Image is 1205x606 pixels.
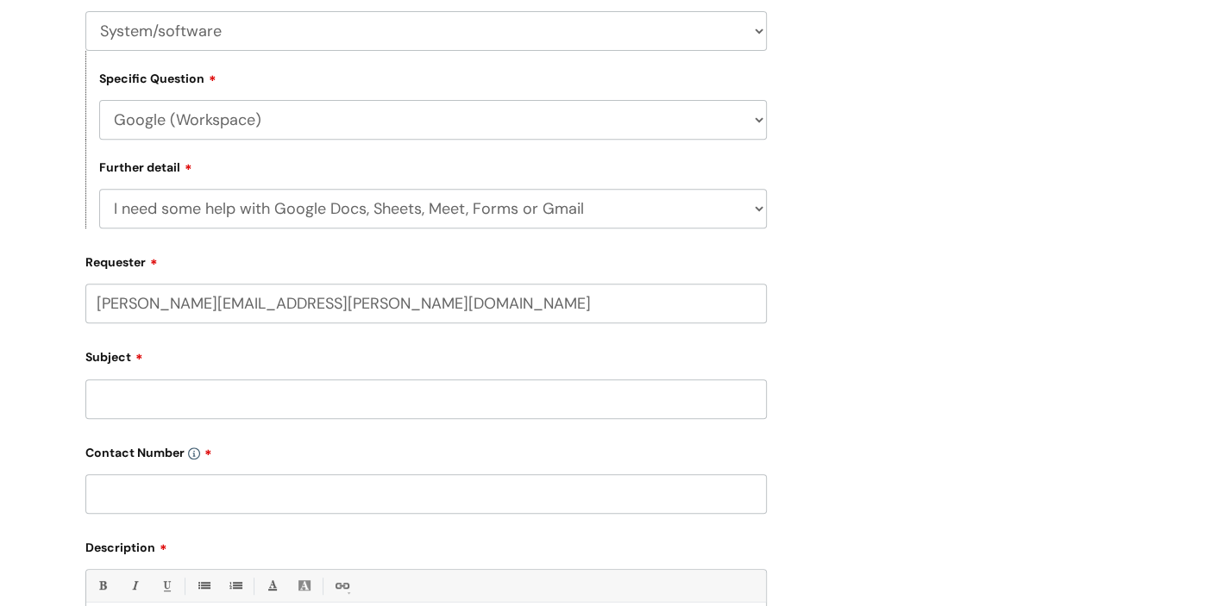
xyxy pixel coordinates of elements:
a: Font Color [261,575,283,597]
input: Email [85,284,767,323]
label: Description [85,534,767,555]
label: Specific Question [99,69,217,86]
a: 1. Ordered List (Ctrl-Shift-8) [224,575,246,597]
a: • Unordered List (Ctrl-Shift-7) [192,575,214,597]
a: Italic (Ctrl-I) [123,575,145,597]
img: info-icon.svg [188,447,200,459]
label: Requester [85,249,767,270]
label: Subject [85,344,767,365]
a: Bold (Ctrl-B) [91,575,113,597]
a: Back Color [293,575,315,597]
label: Contact Number [85,440,767,460]
a: Link [330,575,352,597]
label: Further detail [99,158,192,175]
a: Underline(Ctrl-U) [155,575,177,597]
